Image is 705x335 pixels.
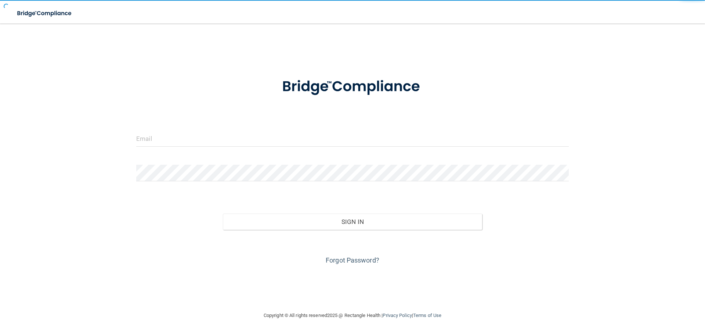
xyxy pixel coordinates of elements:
a: Forgot Password? [326,256,379,264]
img: bridge_compliance_login_screen.278c3ca4.svg [267,68,438,106]
img: bridge_compliance_login_screen.278c3ca4.svg [11,6,79,21]
div: Copyright © All rights reserved 2025 @ Rectangle Health | | [218,304,487,327]
a: Privacy Policy [383,313,412,318]
button: Sign In [223,214,482,230]
a: Terms of Use [413,313,441,318]
input: Email [136,130,569,147]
